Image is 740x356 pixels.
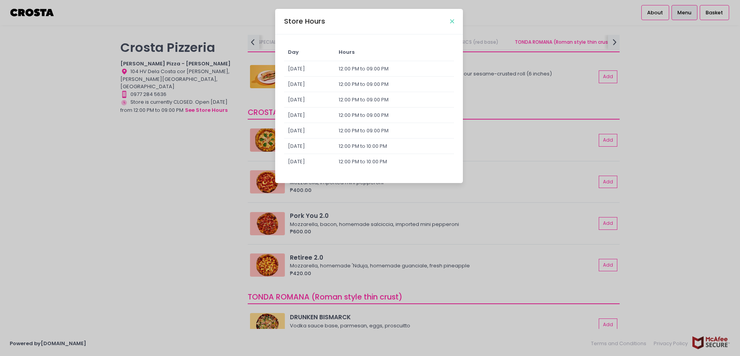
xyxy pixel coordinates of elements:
[284,139,335,154] td: [DATE]
[335,61,454,77] td: 12:00 PM to 09:00 PM
[284,123,335,139] td: [DATE]
[284,16,325,26] div: Store Hours
[284,43,335,61] td: Day
[284,92,335,108] td: [DATE]
[450,19,454,23] button: Close
[335,139,454,154] td: 12:00 PM to 10:00 PM
[335,92,454,108] td: 12:00 PM to 09:00 PM
[335,77,454,92] td: 12:00 PM to 09:00 PM
[335,154,454,169] td: 12:00 PM to 10:00 PM
[284,108,335,123] td: [DATE]
[284,61,335,77] td: [DATE]
[335,43,454,61] td: Hours
[284,77,335,92] td: [DATE]
[284,154,335,169] td: [DATE]
[335,108,454,123] td: 12:00 PM to 09:00 PM
[335,123,454,139] td: 12:00 PM to 09:00 PM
